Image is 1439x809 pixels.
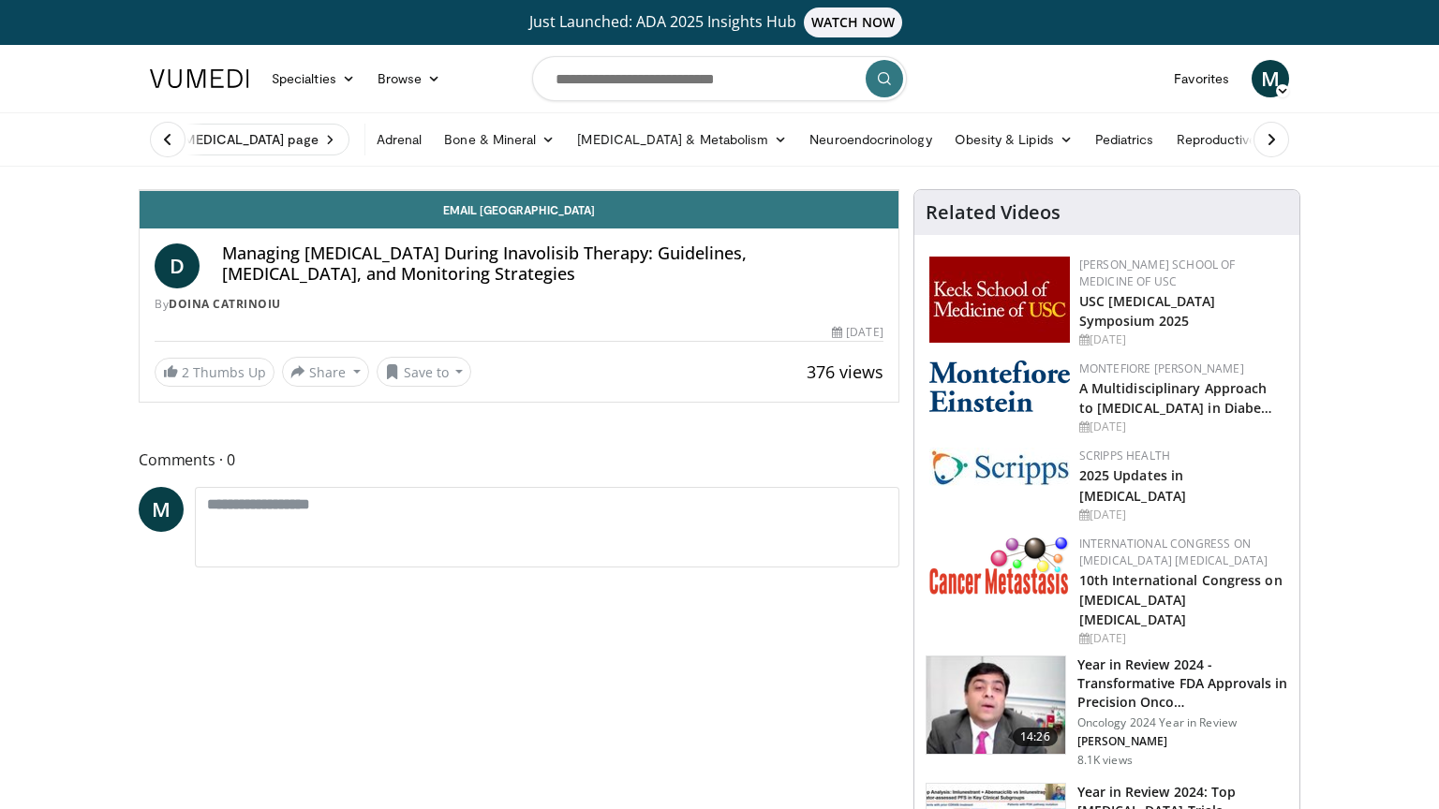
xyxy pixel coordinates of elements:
img: b0142b4c-93a1-4b58-8f91-5265c282693c.png.150x105_q85_autocrop_double_scale_upscale_version-0.2.png [929,360,1070,412]
a: Montefiore [PERSON_NAME] [1079,360,1244,376]
div: [DATE] [832,324,883,341]
a: 2025 Updates in [MEDICAL_DATA] [1079,466,1186,504]
span: WATCH NOW [804,7,903,37]
a: Reproductive [1165,121,1268,158]
a: Browse [366,60,452,97]
span: Comments 0 [139,448,899,472]
a: M [139,487,184,532]
a: [PERSON_NAME] School of Medicine of USC [1079,257,1236,289]
a: Doina Catrinoiu [169,296,281,312]
a: USC [MEDICAL_DATA] Symposium 2025 [1079,292,1216,330]
div: [DATE] [1079,507,1284,523]
span: 376 views [807,360,883,383]
a: Scripps Health [1079,448,1170,463]
p: Oncology 2024 Year in Review [1077,715,1288,730]
a: 10th International Congress on [MEDICAL_DATA] [MEDICAL_DATA] [1079,571,1283,628]
a: M [1252,60,1289,97]
img: 22cacae0-80e8-46c7-b946-25cff5e656fa.150x105_q85_crop-smart_upscale.jpg [927,656,1065,754]
a: Just Launched: ADA 2025 Insights HubWATCH NOW [153,7,1286,37]
p: [PERSON_NAME] [1077,734,1288,749]
a: Favorites [1163,60,1240,97]
a: A Multidisciplinary Approach to [MEDICAL_DATA] in Diabe… [1079,379,1273,417]
img: VuMedi Logo [150,69,249,88]
button: Share [282,357,369,387]
p: 8.1K views [1077,753,1133,768]
a: 14:26 Year in Review 2024 - Transformative FDA Approvals in Precision Onco… Oncology 2024 Year in... [926,655,1288,768]
input: Search topics, interventions [532,56,907,101]
img: 6ff8bc22-9509-4454-a4f8-ac79dd3b8976.png.150x105_q85_autocrop_double_scale_upscale_version-0.2.png [929,536,1070,595]
a: Visit [MEDICAL_DATA] page [139,124,349,155]
span: 2 [182,363,189,381]
h3: Year in Review 2024 - Transformative FDA Approvals in Precision Onco… [1077,655,1288,712]
div: [DATE] [1079,630,1284,647]
a: Obesity & Lipids [943,121,1084,158]
div: By [155,296,883,313]
div: [DATE] [1079,331,1284,348]
h4: Related Videos [926,201,1061,224]
img: 7b941f1f-d101-407a-8bfa-07bd47db01ba.png.150x105_q85_autocrop_double_scale_upscale_version-0.2.jpg [929,257,1070,343]
div: [DATE] [1079,419,1284,435]
button: Save to [377,357,472,387]
a: International Congress on [MEDICAL_DATA] [MEDICAL_DATA] [1079,536,1268,568]
a: Pediatrics [1084,121,1165,158]
a: 2 Thumbs Up [155,358,274,387]
video-js: Video Player [140,190,898,191]
span: 14:26 [1013,728,1058,746]
a: D [155,243,200,288]
a: [MEDICAL_DATA] & Metabolism [566,121,798,158]
a: Email [GEOGRAPHIC_DATA] [140,191,898,228]
img: c9f2b0b7-b02a-4276-a72a-b0cbb4230bc1.jpg.150x105_q85_autocrop_double_scale_upscale_version-0.2.jpg [929,448,1070,486]
a: Neuroendocrinology [798,121,942,158]
a: Specialties [260,60,366,97]
h4: Managing [MEDICAL_DATA] During Inavolisib Therapy: Guidelines, [MEDICAL_DATA], and Monitoring Str... [222,243,883,284]
a: Bone & Mineral [433,121,566,158]
a: Adrenal [365,121,434,158]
